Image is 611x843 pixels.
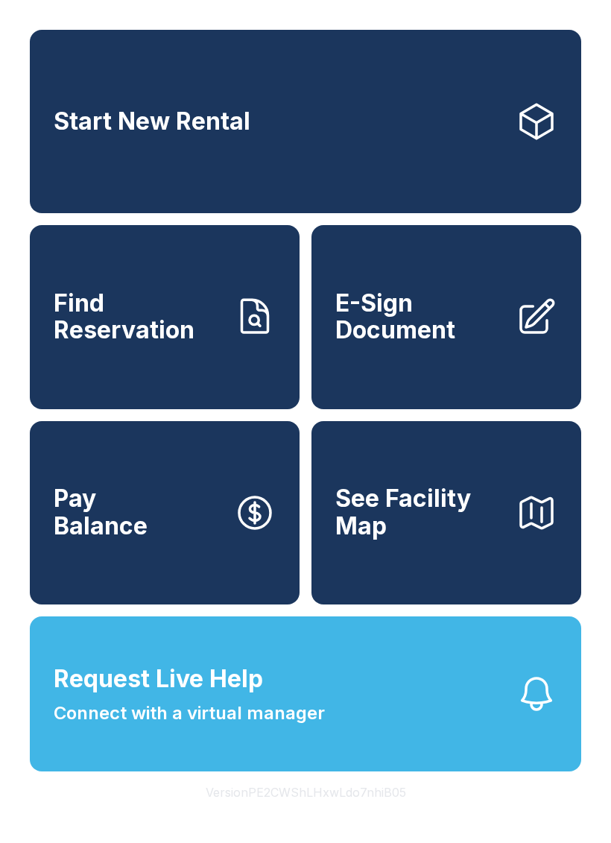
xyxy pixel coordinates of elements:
a: Find Reservation [30,225,300,408]
a: E-Sign Document [311,225,581,408]
span: Request Live Help [54,661,263,697]
span: Connect with a virtual manager [54,700,325,727]
button: VersionPE2CWShLHxwLdo7nhiB05 [194,771,418,813]
a: Start New Rental [30,30,581,213]
span: Start New Rental [54,108,250,136]
a: PayBalance [30,421,300,604]
button: Request Live HelpConnect with a virtual manager [30,616,581,771]
span: Find Reservation [54,290,222,344]
span: See Facility Map [335,485,504,540]
button: See Facility Map [311,421,581,604]
span: E-Sign Document [335,290,504,344]
span: Pay Balance [54,485,148,540]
